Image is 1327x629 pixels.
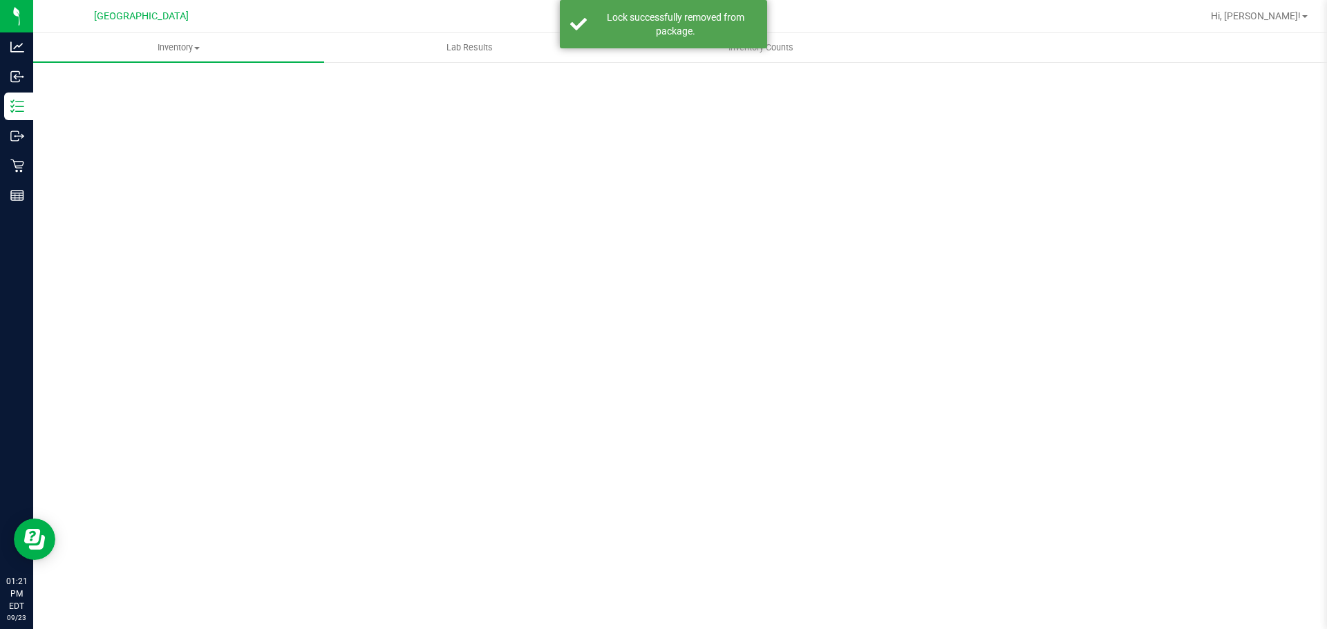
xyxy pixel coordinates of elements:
[10,70,24,84] inline-svg: Inbound
[6,612,27,623] p: 09/23
[33,41,324,54] span: Inventory
[10,40,24,54] inline-svg: Analytics
[10,159,24,173] inline-svg: Retail
[10,99,24,113] inline-svg: Inventory
[1211,10,1301,21] span: Hi, [PERSON_NAME]!
[428,41,511,54] span: Lab Results
[10,188,24,202] inline-svg: Reports
[10,129,24,143] inline-svg: Outbound
[594,10,757,38] div: Lock successfully removed from package.
[33,33,324,62] a: Inventory
[6,575,27,612] p: 01:21 PM EDT
[324,33,615,62] a: Lab Results
[14,519,55,560] iframe: Resource center
[94,10,189,22] span: [GEOGRAPHIC_DATA]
